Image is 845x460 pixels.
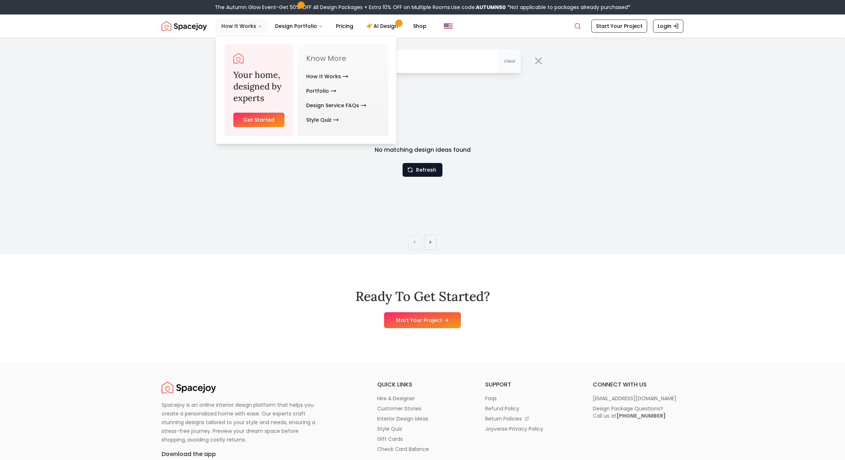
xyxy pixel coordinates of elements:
[162,14,683,38] nav: Global
[355,289,490,304] h2: Ready To Get Started?
[506,4,630,11] span: *Not applicable to packages already purchased*
[593,395,683,402] a: [EMAIL_ADDRESS][DOMAIN_NAME]
[216,19,432,33] nav: Main
[330,19,359,33] a: Pricing
[377,425,402,432] p: style quiz
[269,19,329,33] button: Design Portfolio
[233,53,243,63] a: Spacejoy
[162,380,216,395] a: Spacejoy
[485,395,497,402] p: faqs
[377,435,403,443] p: gift cards
[361,19,406,33] a: AI Design
[377,425,468,432] a: style quiz
[377,446,429,453] p: check card balance
[162,401,324,444] p: Spacejoy is an online interior design platform that helps you create a personalized home with eas...
[377,405,421,412] p: customer stories
[306,53,380,63] p: Know More
[504,58,515,64] span: clear
[377,395,468,402] a: hire a designer
[162,19,207,33] a: Spacejoy
[485,380,576,389] h6: support
[485,405,576,412] a: refund policy
[476,4,506,11] b: AUTUMN50
[162,19,207,33] img: Spacejoy Logo
[377,395,415,402] p: hire a designer
[444,22,453,30] img: United States
[593,380,683,389] h6: connect with us
[216,19,268,33] button: How It Works
[593,395,677,402] p: [EMAIL_ADDRESS][DOMAIN_NAME]
[485,415,576,422] a: return policies
[377,435,468,443] a: gift cards
[306,69,348,84] a: How It Works
[162,450,360,459] h6: Download the app
[306,84,336,98] a: Portfolio
[162,380,216,395] img: Spacejoy Logo
[215,4,630,11] div: The Autumn Glow Event-Get 50% OFF All Design Packages + Extra 10% OFF on Multiple Rooms.
[377,446,468,453] a: check card balance
[616,412,666,419] b: [PHONE_NUMBER]
[403,163,442,177] button: Refresh
[408,235,437,250] ul: Pagination
[377,415,428,422] p: interior design ideas
[233,53,243,63] img: Spacejoy Logo
[485,425,543,432] p: joyverse privacy policy
[485,405,519,412] p: refund policy
[233,113,284,127] a: Get Started
[498,49,521,73] button: clear
[233,69,284,104] h3: Your home, designed by experts
[591,20,647,33] a: Start Your Project
[485,415,522,422] p: return policies
[306,98,366,113] a: Design Service FAQs
[593,405,683,419] a: Design Package Questions?Call us at[PHONE_NUMBER]
[429,238,432,247] a: Next page
[485,425,576,432] a: joyverse privacy policy
[377,405,468,412] a: customer stories
[377,380,468,389] h6: quick links
[653,20,683,33] a: Login
[485,395,576,402] a: faqs
[407,19,432,33] a: Shop
[306,113,339,127] a: Style Quiz
[413,238,416,247] a: Previous page
[451,4,506,11] span: Use code:
[216,36,397,145] div: How It Works
[377,415,468,422] a: interior design ideas
[384,312,461,328] a: Start Your Project
[593,405,666,419] div: Design Package Questions? Call us at
[330,146,515,154] h3: No matching design ideas found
